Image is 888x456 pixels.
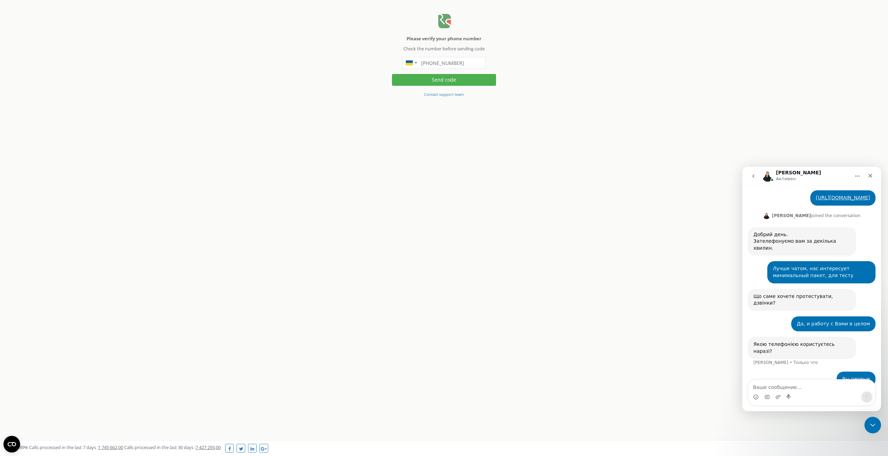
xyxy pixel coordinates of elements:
div: Telephone country code [403,57,419,68]
iframe: Intercom live chat [742,167,881,411]
b: Please verify your phone number [407,35,481,42]
span: Calls processed in the last 7 days : [29,444,123,450]
iframe: Intercom live chat [864,417,881,433]
button: Send code [392,74,496,86]
a: Contact support team [424,91,464,97]
u: 1 745 662,00 [98,444,123,450]
small: Contact support team [424,92,464,97]
u: 7 427 293,00 [196,444,221,450]
img: Ringostat Logo [437,14,451,29]
input: 050 123 4567 [403,57,486,69]
span: Calls processed in the last 30 days : [124,444,221,450]
button: Open CMP widget [3,436,20,453]
p: Check the number before sending code [392,45,496,52]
